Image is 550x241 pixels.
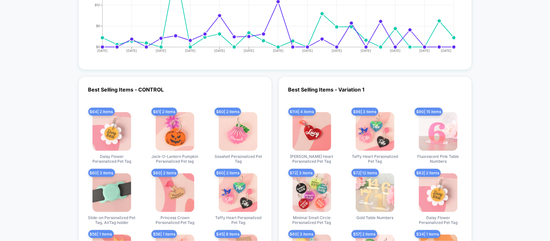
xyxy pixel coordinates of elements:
tspan: [DATE] [332,49,342,53]
img: produt [92,112,131,151]
span: $ 72 | 12 items [352,169,379,177]
tspan: $0 [96,45,100,49]
span: Minimal Small Circle Personalized Pet Tag [288,215,336,225]
img: produt [356,173,394,212]
tspan: [DATE] [214,49,225,53]
span: Seashell Personalized Pet Tag [214,154,262,164]
img: produt [356,112,394,151]
tspan: $12 [95,3,100,7]
tspan: [DATE] [185,49,196,53]
span: [PERSON_NAME] Heart Personalized Pet Tag [288,154,336,164]
span: $ 62 | 2 items [415,169,441,177]
tspan: [DATE] [244,49,254,53]
span: $ 45 | 9 items [215,230,241,238]
tspan: $6 [96,24,100,28]
tspan: [DATE] [441,49,452,53]
tspan: [DATE] [420,49,430,53]
span: $ 60 | 2 items [215,108,241,116]
span: Gold Table Numbers [356,215,393,220]
tspan: [DATE] [361,49,371,53]
img: produt [419,112,458,151]
tspan: [DATE] [156,49,166,53]
span: Princess Crown Personalized Pet Tag [151,215,199,225]
span: Daisy Flower Personalized Pet Tag [414,215,462,225]
span: Taffy Heart Personalized Pet Tag [351,154,399,164]
img: produt [156,173,194,212]
span: $ 60 | 2 items [151,169,178,177]
img: produt [293,173,331,212]
tspan: [DATE] [126,49,137,53]
tspan: [DATE] [302,49,313,53]
span: Taffy Heart Personalized Pet Tag [214,215,262,225]
img: produt [293,112,331,151]
span: Fluorescent Pink Table Numbers [414,154,462,164]
img: produt [219,173,257,212]
span: Jack-O-Lantern Pumpkin Personalized Pet tag [151,154,199,164]
img: produt [219,112,257,151]
tspan: [DATE] [273,49,284,53]
span: $ 60 | 2 items [215,169,241,177]
tspan: [DATE] [97,49,108,53]
span: $ 56 | 1 items [151,230,177,238]
span: $ 114 | 4 items [288,108,316,116]
span: Daisy Flower Personalized Pet Tag [88,154,136,164]
span: $ 60 | 3 items [88,169,115,177]
span: $ 56 | 1 items [88,230,114,238]
img: produt [92,173,131,212]
span: $ 90 | 15 items [415,108,443,116]
span: $ 60 | 3 items [288,230,315,238]
span: $ 57 | 2 items [352,230,377,238]
span: $ 72 | 3 items [288,169,314,177]
tspan: [DATE] [390,49,401,53]
img: produt [419,173,458,212]
span: $ 61 | 2 items [151,108,177,116]
img: produt [156,112,194,151]
span: $ 96 | 3 items [352,108,378,116]
span: $ 34 | 1 items [415,230,440,238]
span: $ 64 | 2 items [88,108,115,116]
span: Slide-on Personalized Pet Tag, AirTag holder [88,215,136,225]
